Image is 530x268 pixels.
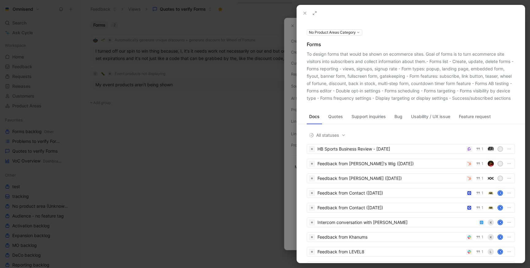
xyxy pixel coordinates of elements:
[307,144,515,154] a: HB Sports Business Review - [DATE]1J
[317,189,464,197] div: Feedback from Contact ([DATE])
[488,161,494,167] img: jessieswig.com
[307,159,515,169] a: Feedback from [PERSON_NAME]'s Wig ([DATE])1D
[307,188,515,198] a: Feedback from Contact ([DATE])1K
[498,147,502,151] div: J
[498,191,502,195] div: K
[309,132,346,139] span: All statuses
[482,250,483,254] span: 1
[392,112,405,121] button: Bug
[498,250,502,254] div: K
[307,218,515,227] a: Intercom conversation with [PERSON_NAME]KK
[349,112,388,121] button: Support inquiries
[317,145,464,153] div: HB Sports Business Review - [DATE]
[475,190,485,196] button: 1
[456,112,493,121] button: Feature request
[482,191,483,195] span: 1
[307,131,348,139] button: All statuses
[317,219,476,226] div: Intercom conversation with [PERSON_NAME]
[475,146,485,152] button: 1
[307,112,322,121] button: Docs
[317,175,464,182] div: Feedback from [PERSON_NAME] ([DATE])
[307,29,362,35] button: No Product Areas Category
[317,233,464,241] div: Feedback from Khanums
[488,205,494,211] img: escapeoutdoors.com
[317,204,464,211] div: Feedback from Contact ([DATE])
[482,162,483,166] span: 1
[307,203,515,213] a: Feedback from Contact ([DATE])1K
[307,232,515,242] a: Feedback from Khanums1KK
[488,146,494,152] img: headbangersports.com
[307,50,515,102] div: To design forms that would be shown on ecommerce sites. Goal of forms is to turn ecommerce site v...
[482,206,483,210] span: 1
[307,173,515,183] a: Feedback from [PERSON_NAME] ([DATE])1S
[498,235,502,239] div: K
[409,112,453,121] button: Usability / UX issue
[317,160,464,167] div: Feedback from [PERSON_NAME]'s Wig ([DATE])
[317,248,464,255] div: Feedback from LEVEL8
[488,234,494,240] div: K
[482,177,483,180] span: 1
[475,204,485,211] button: 1
[488,175,494,181] img: moodytiger.com
[498,162,502,166] div: D
[498,220,502,225] div: K
[488,190,494,196] img: escapeoutdoors.com
[488,249,494,255] div: L
[475,175,485,182] button: 1
[498,176,502,181] div: S
[326,112,345,121] button: Quotes
[307,41,515,48] div: Forms
[307,247,515,257] a: Feedback from LEVEL81LK
[475,160,485,167] button: 1
[488,219,494,225] div: K
[498,206,502,210] div: K
[475,234,485,240] button: 1
[475,248,485,255] button: 1
[482,147,483,151] span: 1
[482,235,483,239] span: 1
